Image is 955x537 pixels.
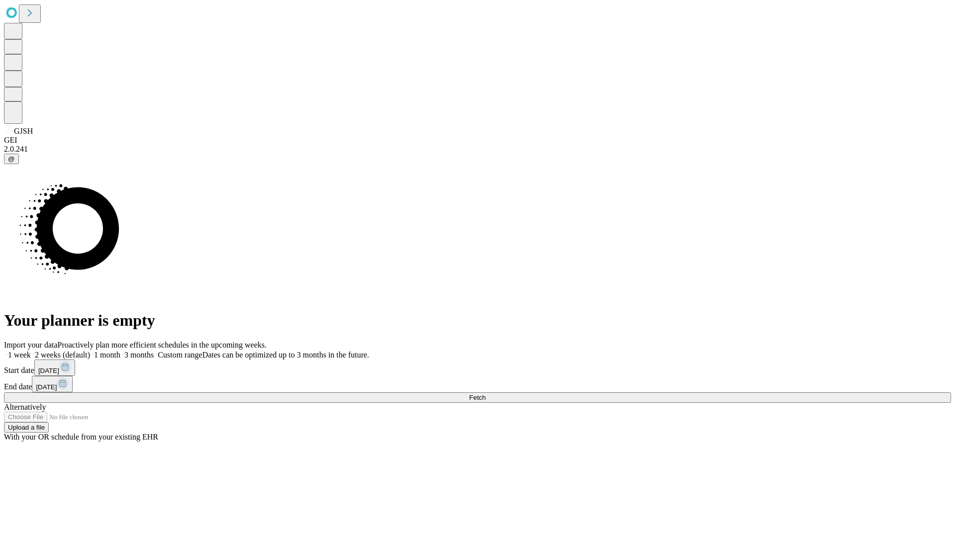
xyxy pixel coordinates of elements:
span: GJSH [14,127,33,135]
span: Custom range [158,351,202,359]
div: End date [4,376,951,392]
button: [DATE] [34,359,75,376]
span: [DATE] [36,383,57,391]
h1: Your planner is empty [4,311,951,330]
button: Upload a file [4,422,49,433]
span: With your OR schedule from your existing EHR [4,433,158,441]
button: @ [4,154,19,164]
button: Fetch [4,392,951,403]
span: @ [8,155,15,163]
span: Alternatively [4,403,46,411]
span: Import your data [4,341,58,349]
div: Start date [4,359,951,376]
div: GEI [4,136,951,145]
span: 1 month [94,351,120,359]
span: [DATE] [38,367,59,374]
span: Fetch [469,394,485,401]
span: 1 week [8,351,31,359]
button: [DATE] [32,376,73,392]
span: Proactively plan more efficient schedules in the upcoming weeks. [58,341,267,349]
div: 2.0.241 [4,145,951,154]
span: Dates can be optimized up to 3 months in the future. [202,351,369,359]
span: 3 months [124,351,154,359]
span: 2 weeks (default) [35,351,90,359]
